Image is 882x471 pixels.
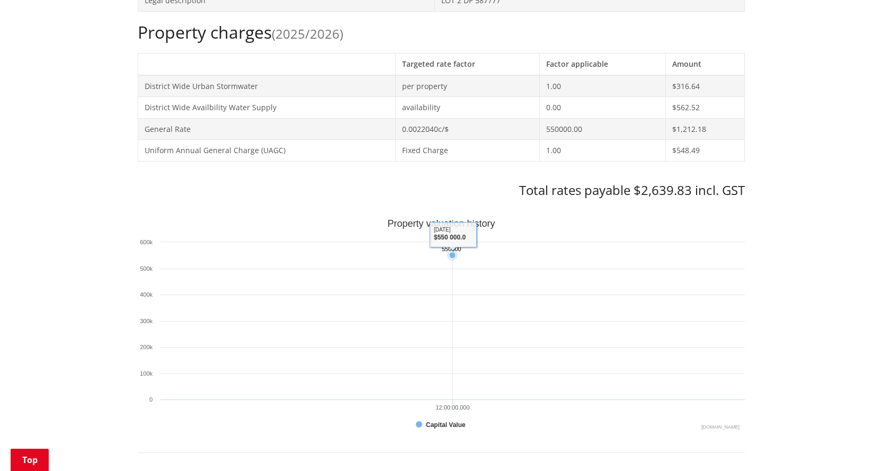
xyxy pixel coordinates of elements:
svg: Interactive chart [138,219,745,431]
td: 550000.00 [540,118,665,140]
h2: Property charges [138,22,745,42]
td: District Wide Availbility Water Supply [138,97,395,119]
th: Targeted rate factor [395,53,539,75]
td: per property [395,75,539,97]
td: 1.00 [540,140,665,162]
button: Show Capital Value [416,420,467,430]
td: Fixed Charge [395,140,539,162]
div: Property valuation history. Highcharts interactive chart. [138,219,745,431]
text: 0 [149,396,152,403]
iframe: Messenger Launcher [833,426,871,465]
h3: Total rates payable $2,639.83 incl. GST [138,183,745,198]
td: Uniform Annual General Charge (UAGC) [138,140,395,162]
span: (2025/2026) [272,25,343,42]
td: availability [395,97,539,119]
td: 1.00 [540,75,665,97]
a: Top [11,449,49,471]
td: 0.0022040c/$ [395,118,539,140]
text: 550000 [442,246,461,252]
text: 600k [140,239,153,245]
td: $562.52 [665,97,744,119]
path: Sunday, Jun 30, 2024, 550,000. Capital Value. [449,252,456,258]
th: Amount [665,53,744,75]
td: General Rate [138,118,395,140]
td: District Wide Urban Stormwater [138,75,395,97]
text: Property valuation history [387,218,495,229]
text: 12:00:00.000 [435,404,469,411]
text: 500k [140,265,153,272]
td: $1,212.18 [665,118,744,140]
text: 100k [140,370,153,377]
text: 200k [140,344,153,350]
td: $548.49 [665,140,744,162]
text: 400k [140,291,153,298]
text: Chart credits: Highcharts.com [701,424,739,430]
td: $316.64 [665,75,744,97]
th: Factor applicable [540,53,665,75]
td: 0.00 [540,97,665,119]
text: 300k [140,318,153,324]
